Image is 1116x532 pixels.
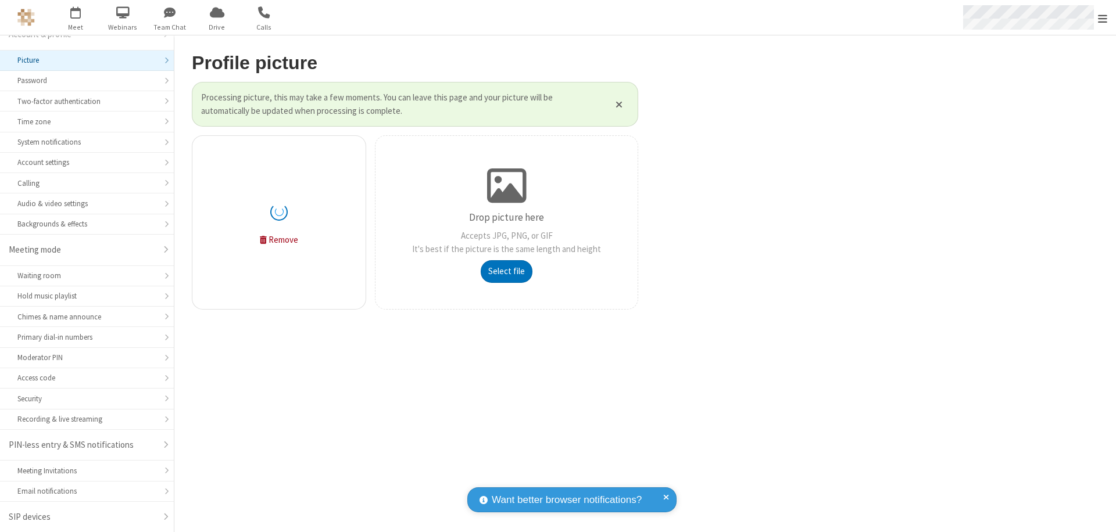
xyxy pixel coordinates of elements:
div: Primary dial-in numbers [17,332,156,343]
button: Remove [253,229,306,251]
span: Select file [488,265,525,276]
span: Processing picture, this may take a few moments. You can leave this page and your picture will be... [201,91,601,117]
div: Hold music playlist [17,290,156,301]
div: SIP devices [9,511,156,524]
h2: Profile picture [192,53,638,73]
div: Time zone [17,116,156,127]
div: Audio & video settings [17,198,156,209]
div: Recording & live streaming [17,414,156,425]
button: Select file [481,260,532,283]
div: PIN-less entry & SMS notifications [9,438,156,452]
span: Meet [54,22,98,33]
div: System notifications [17,136,156,148]
div: Security [17,393,156,404]
img: QA Selenium DO NOT DELETE OR CHANGE [17,9,35,26]
div: Chimes & name announce [17,311,156,322]
p: Accepts JPG, PNG, or GIF It's best if the picture is the same length and height [412,229,601,256]
div: Email notifications [17,486,156,497]
div: Moderator PIN [17,352,156,363]
div: Meeting mode [9,243,156,257]
span: Team Chat [148,22,192,33]
span: Want better browser notifications? [492,493,642,508]
div: Calling [17,178,156,189]
span: Calls [242,22,286,33]
div: Two-factor authentication [17,96,156,107]
div: Meeting Invitations [17,465,156,476]
p: Drop picture here [469,210,544,225]
div: Account settings [17,157,156,168]
div: Password [17,75,156,86]
button: Close alert [610,96,629,113]
span: Webinars [101,22,145,33]
div: Backgrounds & effects [17,218,156,229]
div: Access code [17,372,156,383]
div: Picture [17,55,156,66]
span: Drive [195,22,239,33]
div: Waiting room [17,270,156,281]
